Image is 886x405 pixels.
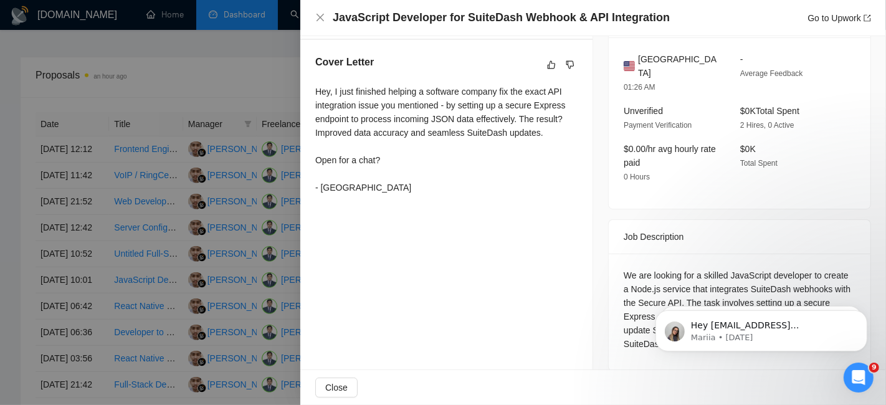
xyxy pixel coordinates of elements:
span: Total Spent [740,159,778,168]
span: like [547,60,556,70]
span: close [315,12,325,22]
div: We are looking for a skilled JavaScript developer to create a Node.js service that integrates Sui... [624,269,855,351]
span: $0.00/hr avg hourly rate paid [624,144,716,168]
span: Unverified [624,106,663,116]
button: Close [315,378,358,398]
button: Close [315,12,325,23]
h5: Cover Letter [315,55,374,70]
h4: JavaScript Developer for SuiteDash Webhook & API Integration [333,10,670,26]
span: 9 [869,363,879,373]
span: - [740,54,743,64]
span: Average Feedback [740,69,803,78]
p: Message from Mariia, sent 5w ago [54,48,215,59]
span: 0 Hours [624,173,650,181]
span: [GEOGRAPHIC_DATA] [638,52,720,80]
iframe: Intercom live chat [844,363,874,393]
span: 2 Hires, 0 Active [740,121,794,130]
a: Go to Upworkexport [807,13,871,23]
span: $0K Total Spent [740,106,799,116]
div: Hey, I just finished helping a software company fix the exact API integration issue you mentioned... [315,85,578,194]
button: dislike [563,57,578,72]
iframe: Intercom notifications message [637,284,886,371]
span: Hey [EMAIL_ADDRESS][DOMAIN_NAME], Do you want to learn how to integrate GigRadar with your CRM of... [54,36,214,294]
span: Payment Verification [624,121,692,130]
div: Job Description [624,220,855,254]
span: dislike [566,60,574,70]
img: 🇺🇸 [624,59,635,73]
span: 01:26 AM [624,83,655,92]
button: like [544,57,559,72]
span: $0K [740,144,756,154]
span: export [864,14,871,22]
span: Close [325,381,348,394]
